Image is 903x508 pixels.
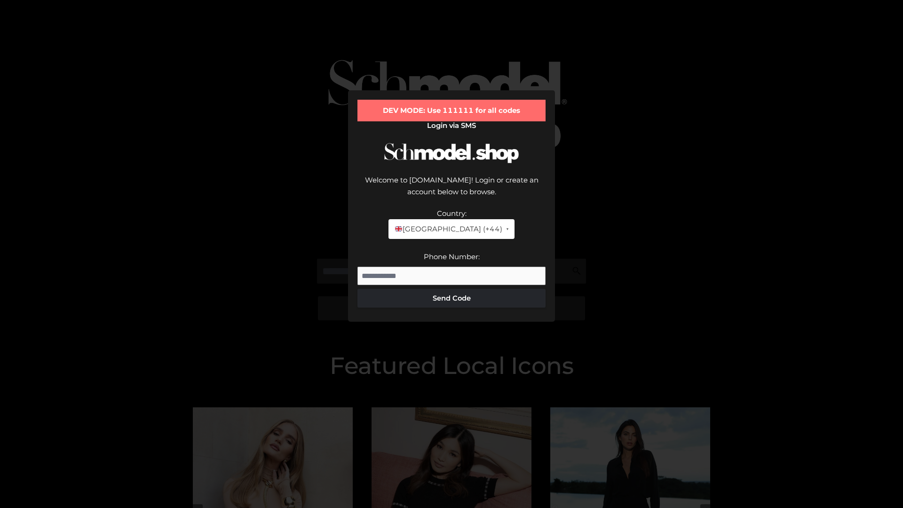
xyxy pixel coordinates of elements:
button: Send Code [357,289,546,308]
label: Phone Number: [424,252,480,261]
img: Schmodel Logo [381,135,522,172]
div: Welcome to [DOMAIN_NAME]! Login or create an account below to browse. [357,174,546,207]
div: DEV MODE: Use 111111 for all codes [357,100,546,121]
span: [GEOGRAPHIC_DATA] (+44) [394,223,502,235]
img: 🇬🇧 [395,225,402,232]
label: Country: [437,209,467,218]
h2: Login via SMS [357,121,546,130]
